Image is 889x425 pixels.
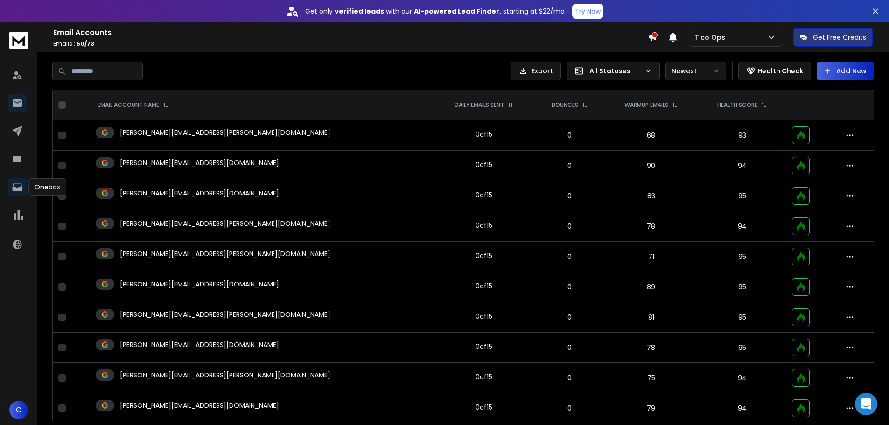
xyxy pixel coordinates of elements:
[604,363,698,393] td: 75
[738,62,811,80] button: Health Check
[698,151,786,181] td: 94
[717,101,757,109] p: HEALTH SCORE
[476,403,492,412] div: 0 of 15
[476,312,492,321] div: 0 of 15
[120,279,279,289] p: [PERSON_NAME][EMAIL_ADDRESS][DOMAIN_NAME]
[793,28,873,47] button: Get Free Credits
[120,158,279,167] p: [PERSON_NAME][EMAIL_ADDRESS][DOMAIN_NAME]
[604,181,698,211] td: 83
[120,188,279,198] p: [PERSON_NAME][EMAIL_ADDRESS][DOMAIN_NAME]
[604,333,698,363] td: 78
[540,343,599,352] p: 0
[9,401,28,419] button: C
[604,151,698,181] td: 90
[698,393,786,424] td: 94
[540,313,599,322] p: 0
[540,191,599,201] p: 0
[604,302,698,333] td: 81
[540,131,599,140] p: 0
[698,302,786,333] td: 95
[604,211,698,242] td: 78
[53,27,648,38] h1: Email Accounts
[77,40,94,48] span: 50 / 73
[476,342,492,351] div: 0 of 15
[414,7,501,16] strong: AI-powered Lead Finder,
[540,161,599,170] p: 0
[624,101,668,109] p: WARMUP EMAILS
[552,101,578,109] p: BOUNCES
[604,120,698,151] td: 68
[817,62,874,80] button: Add New
[9,32,28,49] img: logo
[695,33,729,42] p: Tico Ops
[28,178,66,196] div: Onebox
[476,221,492,230] div: 0 of 15
[855,393,877,415] div: Open Intercom Messenger
[120,128,330,137] p: [PERSON_NAME][EMAIL_ADDRESS][PERSON_NAME][DOMAIN_NAME]
[53,40,648,48] p: Emails :
[476,130,492,139] div: 0 of 15
[120,310,330,319] p: [PERSON_NAME][EMAIL_ADDRESS][PERSON_NAME][DOMAIN_NAME]
[476,372,492,382] div: 0 of 15
[698,333,786,363] td: 95
[335,7,384,16] strong: verified leads
[698,272,786,302] td: 95
[604,272,698,302] td: 89
[540,282,599,292] p: 0
[476,190,492,200] div: 0 of 15
[540,252,599,261] p: 0
[757,66,803,76] p: Health Check
[572,4,603,19] button: Try Now
[455,101,504,109] p: DAILY EMAILS SENT
[540,222,599,231] p: 0
[604,242,698,272] td: 71
[305,7,565,16] p: Get only with our starting at $22/mo
[120,219,330,228] p: [PERSON_NAME][EMAIL_ADDRESS][PERSON_NAME][DOMAIN_NAME]
[540,404,599,413] p: 0
[698,181,786,211] td: 95
[540,373,599,383] p: 0
[98,101,168,109] div: EMAIL ACCOUNT NAME
[476,251,492,260] div: 0 of 15
[120,249,330,258] p: [PERSON_NAME][EMAIL_ADDRESS][PERSON_NAME][DOMAIN_NAME]
[120,370,330,380] p: [PERSON_NAME][EMAIL_ADDRESS][PERSON_NAME][DOMAIN_NAME]
[698,363,786,393] td: 94
[665,62,726,80] button: Newest
[589,66,641,76] p: All Statuses
[120,401,279,410] p: [PERSON_NAME][EMAIL_ADDRESS][DOMAIN_NAME]
[575,7,601,16] p: Try Now
[476,281,492,291] div: 0 of 15
[698,120,786,151] td: 93
[511,62,561,80] button: Export
[698,211,786,242] td: 94
[698,242,786,272] td: 95
[604,393,698,424] td: 79
[120,340,279,349] p: [PERSON_NAME][EMAIL_ADDRESS][DOMAIN_NAME]
[813,33,866,42] p: Get Free Credits
[476,160,492,169] div: 0 of 15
